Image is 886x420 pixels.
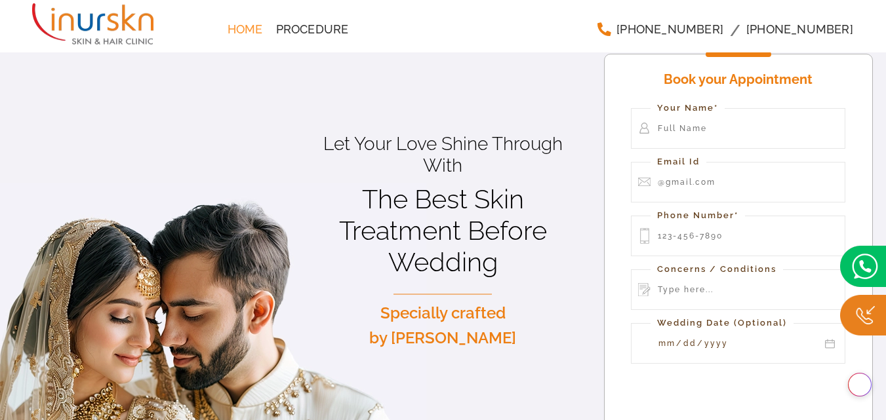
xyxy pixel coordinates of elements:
[651,102,725,115] label: Your Name*
[305,133,580,177] p: Let Your Love Shine Through With
[305,183,580,278] h1: The Best Skin Treatment Before Wedding
[651,316,794,330] label: Wedding Date (Optional)
[631,216,845,256] input: 123-456-7890
[740,16,860,43] a: [PHONE_NUMBER]
[631,67,845,95] h4: Book your Appointment
[746,24,853,35] span: [PHONE_NUMBER]
[631,108,845,149] input: Full Name
[631,162,845,202] input: @gmail.com
[840,246,886,287] img: bridal.png
[276,24,349,35] span: Procedure
[651,263,783,277] label: Concerns / Conditions
[840,295,886,336] img: Callc.png
[631,269,845,310] input: Type here...
[590,16,730,43] a: [PHONE_NUMBER]
[616,24,723,35] span: [PHONE_NUMBER]
[221,16,270,43] a: Home
[651,155,706,169] label: Email Id
[651,209,745,223] label: Phone Number*
[270,16,355,43] a: Procedure
[305,301,580,351] p: Specially crafted by [PERSON_NAME]
[228,24,263,35] span: Home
